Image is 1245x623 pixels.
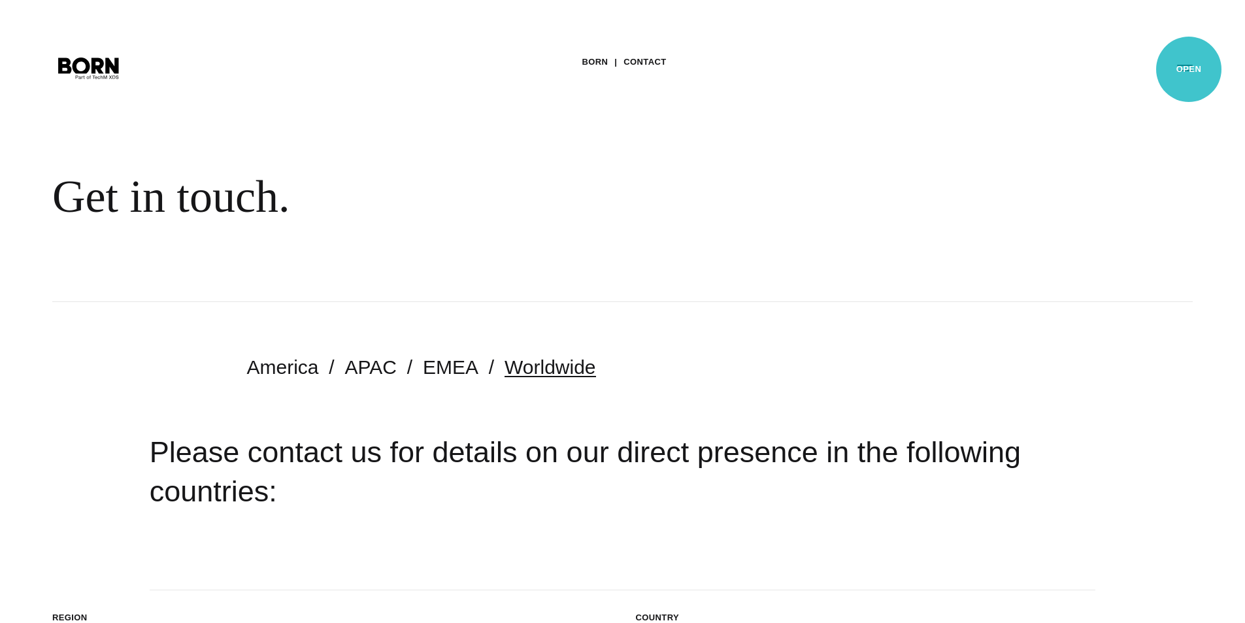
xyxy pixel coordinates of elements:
a: America [247,356,319,378]
a: BORN [582,52,608,72]
a: Contact [623,52,666,72]
a: EMEA [423,356,478,378]
div: Get in touch. [52,170,797,224]
a: Worldwide [505,356,596,378]
h2: Please contact us for details on our direct presence in the following countries: [150,433,1096,512]
button: Open [1169,54,1201,81]
a: APAC [345,356,397,378]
